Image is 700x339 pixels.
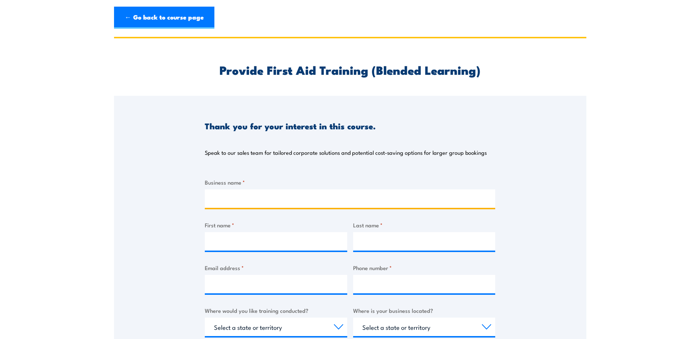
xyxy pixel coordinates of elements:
[205,306,347,315] label: Where would you like training conducted?
[353,306,496,315] label: Where is your business located?
[205,221,347,229] label: First name
[205,263,347,272] label: Email address
[114,7,214,29] a: ← Go back to course page
[353,263,496,272] label: Phone number
[205,122,376,130] h3: Thank you for your interest in this course.
[353,221,496,229] label: Last name
[205,178,495,186] label: Business name
[205,149,487,156] p: Speak to our sales team for tailored corporate solutions and potential cost-saving options for la...
[205,64,495,75] h2: Provide First Aid Training (Blended Learning)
